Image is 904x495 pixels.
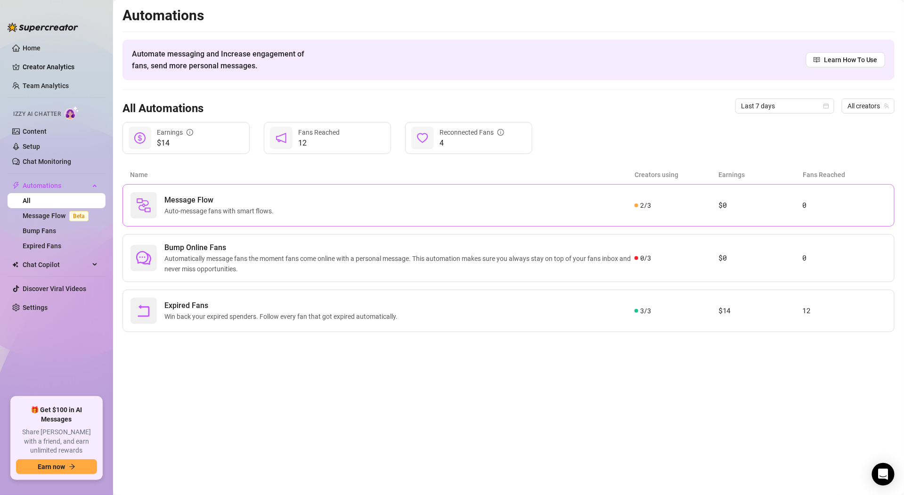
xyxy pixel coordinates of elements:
[164,311,401,322] span: Win back your expired spenders. Follow every fan that got expired automatically.
[8,23,78,32] img: logo-BBDzfeDw.svg
[23,304,48,311] a: Settings
[276,132,287,144] span: notification
[718,252,802,264] article: $0
[16,428,97,455] span: Share [PERSON_NAME] with a friend, and earn unlimited rewards
[16,459,97,474] button: Earn nowarrow-right
[12,261,18,268] img: Chat Copilot
[872,463,895,486] div: Open Intercom Messenger
[136,303,151,318] span: rollback
[823,103,829,109] span: calendar
[23,285,86,292] a: Discover Viral Videos
[23,128,47,135] a: Content
[69,211,89,221] span: Beta
[164,206,277,216] span: Auto-message fans with smart flows.
[130,170,635,180] article: Name
[884,103,889,109] span: team
[298,138,340,149] span: 12
[23,178,90,193] span: Automations
[23,242,61,250] a: Expired Fans
[440,138,504,149] span: 4
[23,197,31,204] a: All
[824,55,878,65] span: Learn How To Use
[806,52,885,67] a: Learn How To Use
[65,106,79,120] img: AI Chatter
[136,251,151,266] span: comment
[640,253,651,263] span: 0 / 3
[718,305,802,316] article: $14
[157,127,193,138] div: Earnings
[803,200,887,211] article: 0
[803,170,887,180] article: Fans Reached
[134,132,146,144] span: dollar
[803,305,887,316] article: 12
[23,82,69,89] a: Team Analytics
[640,306,651,316] span: 3 / 3
[814,57,820,63] span: read
[13,110,61,119] span: Izzy AI Chatter
[417,132,428,144] span: heart
[23,44,41,52] a: Home
[23,158,71,165] a: Chat Monitoring
[187,129,193,136] span: info-circle
[847,99,889,113] span: All creators
[38,463,65,471] span: Earn now
[164,253,635,274] span: Automatically message fans the moment fans come online with a personal message. This automation m...
[640,200,651,211] span: 2 / 3
[719,170,803,180] article: Earnings
[69,463,75,470] span: arrow-right
[122,7,895,24] h2: Automations
[164,300,401,311] span: Expired Fans
[440,127,504,138] div: Reconnected Fans
[122,101,204,116] h3: All Automations
[164,242,635,253] span: Bump Online Fans
[23,143,40,150] a: Setup
[741,99,829,113] span: Last 7 days
[497,129,504,136] span: info-circle
[23,212,92,219] a: Message FlowBeta
[298,129,340,136] span: Fans Reached
[157,138,193,149] span: $14
[803,252,887,264] article: 0
[718,200,802,211] article: $0
[23,59,98,74] a: Creator Analytics
[136,198,151,213] img: svg%3e
[23,227,56,235] a: Bump Fans
[16,406,97,424] span: 🎁 Get $100 in AI Messages
[635,170,719,180] article: Creators using
[132,48,313,72] span: Automate messaging and Increase engagement of fans, send more personal messages.
[12,182,20,189] span: thunderbolt
[164,195,277,206] span: Message Flow
[23,257,90,272] span: Chat Copilot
